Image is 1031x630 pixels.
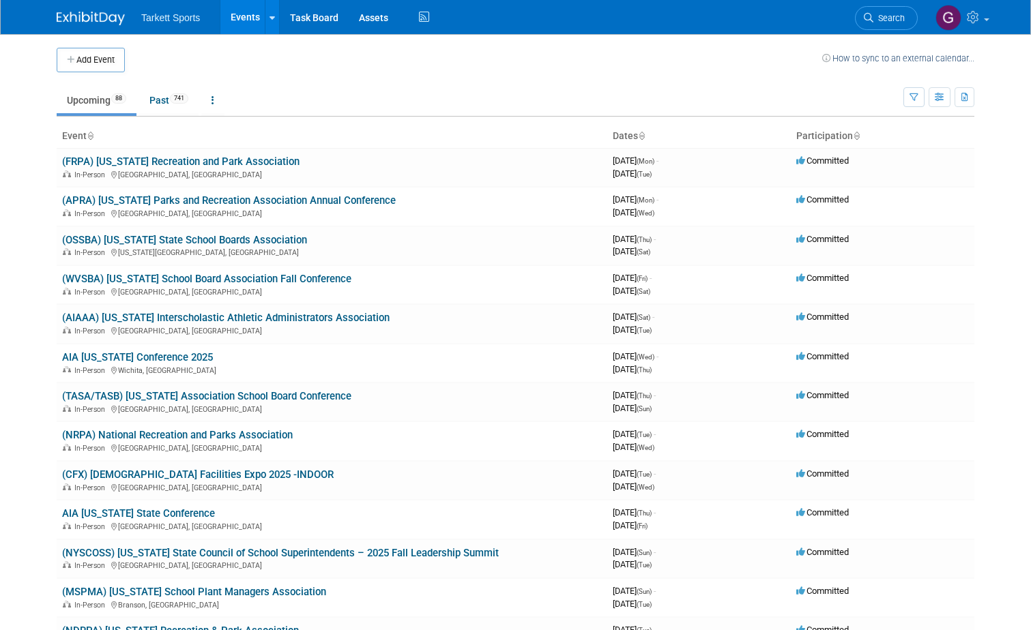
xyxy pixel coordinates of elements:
span: In-Person [74,170,109,179]
div: [GEOGRAPHIC_DATA], [GEOGRAPHIC_DATA] [62,325,602,335]
a: Search [855,6,918,30]
a: AIA [US_STATE] State Conference [62,507,215,520]
span: [DATE] [613,207,654,217]
a: (FRPA) [US_STATE] Recreation and Park Association [62,155,300,168]
span: In-Person [74,248,109,257]
span: [DATE] [613,481,654,492]
span: Committed [796,390,849,400]
span: In-Person [74,209,109,218]
span: [DATE] [613,468,656,479]
a: (APRA) [US_STATE] Parks and Recreation Association Annual Conference [62,194,396,207]
span: Committed [796,234,849,244]
a: Sort by Event Name [87,130,93,141]
div: [GEOGRAPHIC_DATA], [GEOGRAPHIC_DATA] [62,403,602,414]
span: - [654,390,656,400]
span: Committed [796,155,849,166]
span: [DATE] [613,246,650,256]
img: In-Person Event [63,405,71,412]
span: [DATE] [613,599,652,609]
span: In-Person [74,327,109,335]
span: - [656,155,658,166]
img: In-Person Event [63,561,71,568]
div: [GEOGRAPHIC_DATA], [GEOGRAPHIC_DATA] [62,442,602,453]
span: - [654,507,656,517]
img: In-Person Event [63,444,71,451]
a: Sort by Start Date [638,130,645,141]
div: [GEOGRAPHIC_DATA], [GEOGRAPHIC_DATA] [62,481,602,492]
span: [DATE] [613,520,648,530]
span: Committed [796,547,849,557]
span: - [654,468,656,479]
a: Past741 [139,87,199,113]
span: In-Person [74,483,109,492]
span: [DATE] [613,325,652,335]
span: (Sat) [637,288,650,295]
span: - [654,429,656,439]
span: Committed [796,429,849,439]
span: Committed [796,507,849,517]
span: (Fri) [637,275,648,282]
a: (WVSBA) [US_STATE] School Board Association Fall Conference [62,273,351,285]
img: In-Person Event [63,366,71,373]
span: (Fri) [637,522,648,530]
span: [DATE] [613,547,656,557]
div: Wichita, [GEOGRAPHIC_DATA] [62,364,602,375]
a: (MSPMA) [US_STATE] School Plant Managers Association [62,586,326,598]
button: Add Event [57,48,125,72]
span: (Tue) [637,170,652,178]
div: [GEOGRAPHIC_DATA], [GEOGRAPHIC_DATA] [62,520,602,531]
span: 741 [170,93,188,104]
span: (Sat) [637,314,650,321]
span: Committed [796,586,849,596]
span: [DATE] [613,155,658,166]
span: In-Person [74,366,109,375]
span: (Mon) [637,157,654,165]
a: (TASA/TASB) [US_STATE] Association School Board Conference [62,390,351,402]
th: Event [57,125,607,148]
span: (Wed) [637,483,654,491]
a: Sort by Participation Type [853,130,860,141]
th: Dates [607,125,791,148]
a: (NRPA) National Recreation and Parks Association [62,429,293,441]
span: (Tue) [637,561,652,569]
span: [DATE] [613,442,654,452]
div: [GEOGRAPHIC_DATA], [GEOGRAPHIC_DATA] [62,168,602,179]
a: (NYSCOSS) [US_STATE] State Council of School Superintendents – 2025 Fall Leadership Summit [62,547,499,559]
span: (Thu) [637,366,652,374]
span: Committed [796,194,849,205]
img: In-Person Event [63,327,71,333]
span: (Wed) [637,444,654,451]
span: In-Person [74,522,109,531]
span: (Sun) [637,549,652,556]
span: [DATE] [613,403,652,413]
span: - [654,234,656,244]
img: In-Person Event [63,209,71,216]
img: In-Person Event [63,248,71,255]
span: (Sun) [637,405,652,412]
span: Committed [796,468,849,479]
span: Committed [796,351,849,361]
span: (Tue) [637,470,652,478]
span: (Mon) [637,196,654,204]
span: [DATE] [613,507,656,517]
img: ExhibitDay [57,12,125,25]
div: [GEOGRAPHIC_DATA], [GEOGRAPHIC_DATA] [62,207,602,218]
div: Branson, [GEOGRAPHIC_DATA] [62,599,602,610]
span: [DATE] [613,586,656,596]
span: 88 [111,93,126,104]
span: Committed [796,312,849,322]
a: (AIAAA) [US_STATE] Interscholastic Athletic Administrators Association [62,312,390,324]
a: How to sync to an external calendar... [822,53,974,63]
a: (CFX) [DEMOGRAPHIC_DATA] Facilities Expo 2025 -INDOOR [62,468,334,481]
img: Greg Pels [935,5,961,31]
span: (Thu) [637,509,652,517]
span: - [652,312,654,322]
span: [DATE] [613,429,656,439]
span: In-Person [74,288,109,297]
span: [DATE] [613,234,656,244]
th: Participation [791,125,974,148]
img: In-Person Event [63,522,71,529]
span: (Tue) [637,327,652,334]
div: [GEOGRAPHIC_DATA], [GEOGRAPHIC_DATA] [62,559,602,570]
span: (Wed) [637,209,654,217]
